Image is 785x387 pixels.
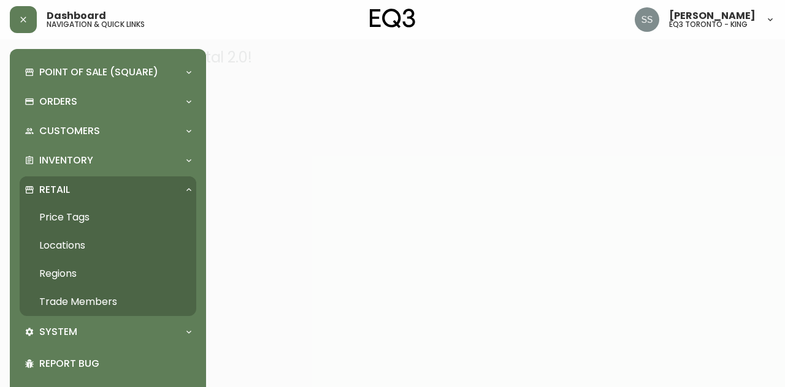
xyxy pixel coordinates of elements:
[20,288,196,316] a: Trade Members
[20,59,196,86] div: Point of Sale (Square)
[39,183,70,197] p: Retail
[20,318,196,345] div: System
[635,7,659,32] img: f1b6f2cda6f3b51f95337c5892ce6799
[39,66,158,79] p: Point of Sale (Square)
[39,357,191,370] p: Report Bug
[47,11,106,21] span: Dashboard
[20,118,196,145] div: Customers
[669,11,756,21] span: [PERSON_NAME]
[39,325,77,339] p: System
[20,231,196,260] a: Locations
[370,9,415,28] img: logo
[20,88,196,115] div: Orders
[39,154,93,167] p: Inventory
[669,21,748,28] h5: eq3 toronto - king
[20,260,196,288] a: Regions
[20,147,196,174] div: Inventory
[20,203,196,231] a: Price Tags
[47,21,145,28] h5: navigation & quick links
[20,348,196,380] div: Report Bug
[39,124,100,138] p: Customers
[39,95,77,108] p: Orders
[20,176,196,203] div: Retail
